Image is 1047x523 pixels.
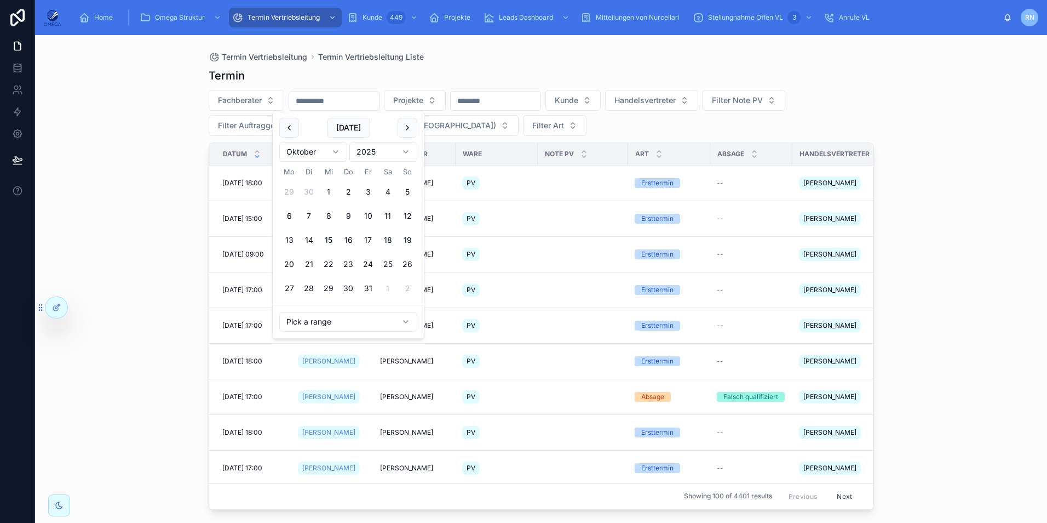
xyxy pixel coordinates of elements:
[94,13,113,22] span: Home
[545,90,601,111] button: Select Button
[605,90,698,111] button: Select Button
[467,286,475,294] span: PV
[717,150,744,158] span: Absage
[279,166,417,298] table: Oktober 2025
[222,179,262,187] span: [DATE] 18:00
[380,357,433,366] span: [PERSON_NAME]
[338,230,358,250] button: Donnerstag, 16. Oktober 2025
[387,11,406,24] div: 449
[229,8,342,27] a: Termin Vertriebsleitung
[155,13,205,22] span: Omega Struktur
[689,8,818,27] a: Stellungnahme Offen VL3
[712,95,763,106] span: Filter Note PV
[393,95,423,106] span: Projekte
[298,426,360,439] a: [PERSON_NAME]
[319,206,338,226] button: Mittwoch, 8. Oktober 2025
[358,230,378,250] button: Freitag, 17. Oktober 2025
[380,393,433,401] span: [PERSON_NAME]
[279,278,299,298] button: Montag, 27. Oktober 2025
[327,118,370,138] button: [DATE]
[717,214,723,223] span: --
[384,90,446,111] button: Select Button
[467,464,475,473] span: PV
[532,120,564,131] span: Filter Art
[829,488,860,505] button: Next
[218,95,262,106] span: Fachberater
[641,285,674,295] div: Ersttermin
[299,278,319,298] button: Dienstag, 28. Oktober 2025
[302,428,355,437] span: [PERSON_NAME]
[717,286,723,294] span: --
[378,182,398,202] button: Samstag, 4. Oktober 2025
[358,182,378,202] button: Today, Freitag, 3. Oktober 2025
[209,90,284,111] button: Select Button
[467,321,475,330] span: PV
[222,321,262,330] span: [DATE] 17:00
[803,357,856,366] span: [PERSON_NAME]
[344,8,423,27] a: Kunde449
[299,206,319,226] button: Dienstag, 7. Oktober 2025
[222,428,262,437] span: [DATE] 18:00
[839,13,870,22] span: Anrufe VL
[302,393,355,401] span: [PERSON_NAME]
[398,166,417,178] th: Sonntag
[803,179,856,187] span: [PERSON_NAME]
[299,230,319,250] button: Dienstag, 14. Oktober 2025
[279,312,417,332] button: Relative time
[44,9,61,26] img: App logo
[803,321,856,330] span: [PERSON_NAME]
[378,278,398,298] button: Samstag, 1. November 2025
[223,150,247,158] span: Datum
[378,166,398,178] th: Samstag
[803,214,856,223] span: [PERSON_NAME]
[820,8,877,27] a: Anrufe VL
[302,357,355,366] span: [PERSON_NAME]
[499,13,553,22] span: Leads Dashboard
[803,250,856,259] span: [PERSON_NAME]
[299,182,319,202] button: Dienstag, 30. September 2025
[222,52,307,62] span: Termin Vertriebsleitung
[480,8,575,27] a: Leads Dashboard
[358,254,378,274] button: Freitag, 24. Oktober 2025
[398,182,417,202] button: Sonntag, 5. Oktober 2025
[799,150,870,158] span: Handelsvertreter
[803,286,856,294] span: [PERSON_NAME]
[338,254,358,274] button: Donnerstag, 23. Oktober 2025
[222,286,262,294] span: [DATE] 17:00
[279,166,299,178] th: Montag
[463,150,482,158] span: Ware
[318,52,424,62] a: Termin Vertriebsleitung Liste
[641,392,664,402] div: Absage
[467,179,475,187] span: PV
[319,278,338,298] button: Mittwoch, 29. Oktober 2025
[279,254,299,274] button: Montag, 20. Oktober 2025
[1025,13,1034,22] span: RN
[398,206,417,226] button: Sonntag, 12. Oktober 2025
[425,8,478,27] a: Projekte
[717,464,723,473] span: --
[319,254,338,274] button: Mittwoch, 22. Oktober 2025
[398,278,417,298] button: Sonntag, 2. November 2025
[708,13,783,22] span: Stellungnahme Offen VL
[467,214,475,223] span: PV
[467,357,475,366] span: PV
[319,230,338,250] button: Mittwoch, 15. Oktober 2025
[279,182,299,202] button: Montag, 29. September 2025
[209,115,519,136] button: Select Button
[222,464,262,473] span: [DATE] 17:00
[596,13,680,22] span: Mitteilungen von Nurcellari
[319,182,338,202] button: Mittwoch, 1. Oktober 2025
[222,250,264,259] span: [DATE] 09:00
[577,8,687,27] a: Mitteilungen von Nurcellari
[298,390,360,403] a: [PERSON_NAME]
[298,355,360,368] a: [PERSON_NAME]
[467,250,475,259] span: PV
[641,321,674,331] div: Ersttermin
[641,428,674,437] div: Ersttermin
[279,206,299,226] button: Montag, 6. Oktober 2025
[378,230,398,250] button: Samstag, 18. Oktober 2025
[723,392,778,402] div: Falsch qualifiziert
[717,250,723,259] span: --
[641,463,674,473] div: Ersttermin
